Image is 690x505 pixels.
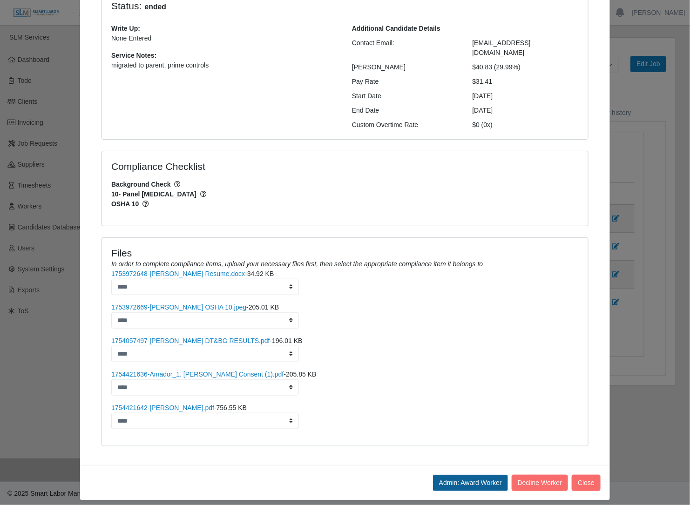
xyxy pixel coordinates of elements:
[433,475,508,491] button: Admin: Award Worker
[111,269,579,295] li: -
[111,270,245,277] a: 1753972648-[PERSON_NAME] Resume.docx
[345,120,466,130] div: Custom Overtime Rate
[249,303,279,311] span: 205.01 KB
[111,189,579,199] span: 10- Panel [MEDICAL_DATA]
[111,34,338,43] p: None Entered
[352,25,440,32] b: Additional Candidate Details
[111,260,483,268] i: In order to complete compliance items, upload your necessary files first, then select the appropr...
[473,121,493,128] span: $0 (0x)
[466,91,586,101] div: [DATE]
[111,61,338,70] p: migrated to parent, prime controls
[345,62,466,72] div: [PERSON_NAME]
[466,62,586,72] div: $40.83 (29.99%)
[345,91,466,101] div: Start Date
[466,77,586,87] div: $31.41
[345,106,466,115] div: End Date
[111,336,579,362] li: -
[111,404,214,411] a: 1754421642-[PERSON_NAME].pdf
[111,337,270,344] a: 1754057497-[PERSON_NAME] DT&BG RESULTS.pdf
[272,337,302,344] span: 196.01 KB
[345,38,466,58] div: Contact Email:
[111,370,579,396] li: -
[111,303,246,311] a: 1753972669-[PERSON_NAME] OSHA 10.jpeg
[572,475,601,491] button: Close
[111,370,284,378] a: 1754421636-Amador_1. [PERSON_NAME] Consent (1).pdf
[111,403,579,429] li: -
[111,180,579,189] span: Background Check
[473,39,531,56] span: [EMAIL_ADDRESS][DOMAIN_NAME]
[512,475,568,491] button: Decline Worker
[286,370,316,378] span: 205.85 KB
[247,270,274,277] span: 34.92 KB
[345,77,466,87] div: Pay Rate
[111,303,579,329] li: -
[111,52,156,59] b: Service Notes:
[111,25,140,32] b: Write Up:
[111,199,579,209] span: OSHA 10
[216,404,247,411] span: 756.55 KB
[473,107,493,114] span: [DATE]
[111,247,579,259] h4: Files
[111,161,418,172] h4: Compliance Checklist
